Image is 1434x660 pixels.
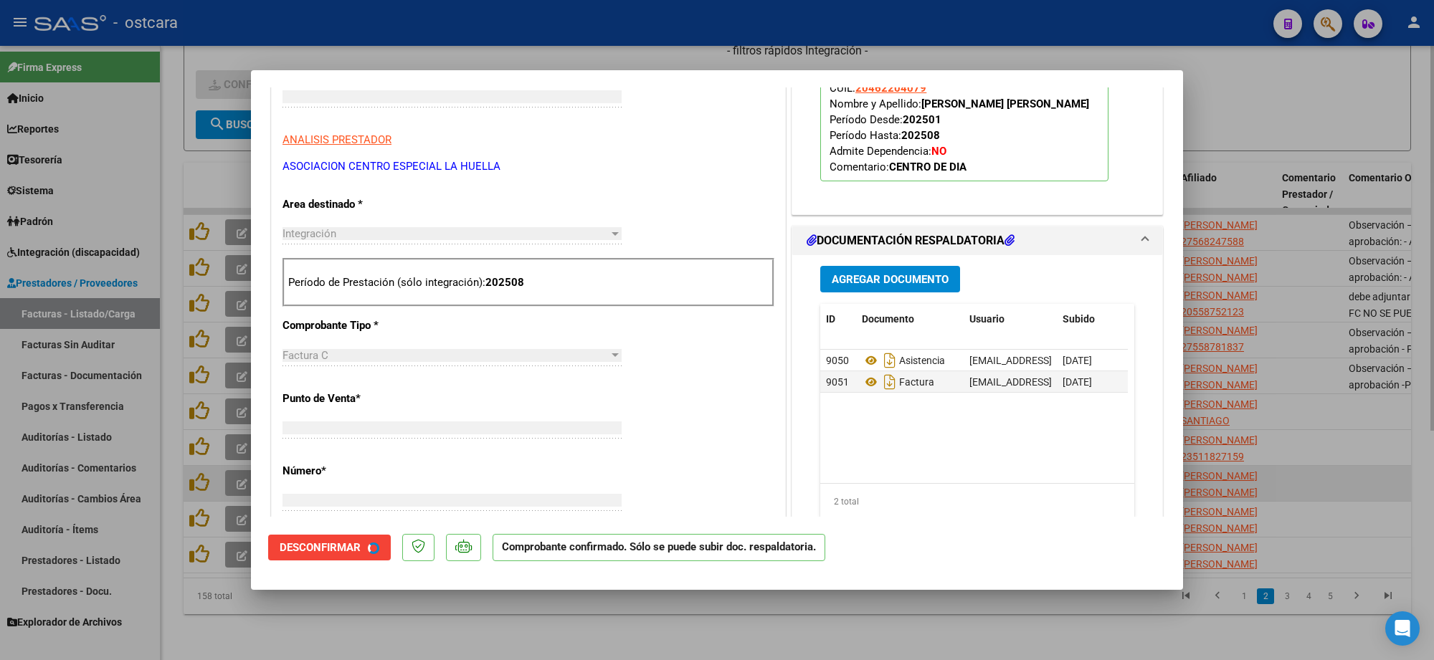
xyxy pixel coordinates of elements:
[880,349,899,372] i: Descargar documento
[820,266,960,292] button: Agregar Documento
[855,82,926,95] span: 20462204079
[282,463,430,479] p: Número
[820,28,1108,181] p: Legajo preaprobado para Período de Prestación:
[792,226,1162,255] mat-expansion-panel-header: DOCUMENTACIÓN RESPALDATORIA
[268,535,391,560] button: Desconfirmar
[862,313,914,325] span: Documento
[964,304,1057,335] datatable-header-cell: Usuario
[820,484,1134,520] div: 2 total
[282,391,430,407] p: Punto de Venta
[792,255,1162,553] div: DOCUMENTACIÓN RESPALDATORIA
[288,274,769,291] p: Período de Prestación (sólo integración):
[282,158,774,175] p: ASOCIACION CENTRO ESPECIAL LA HUELLA
[1057,304,1129,335] datatable-header-cell: Subido
[493,534,825,562] p: Comprobante confirmado. Sólo se puede subir doc. respaldatoria.
[282,196,430,213] p: Area destinado *
[282,133,391,146] span: ANALISIS PRESTADOR
[880,370,899,393] i: Descargar documento
[832,273,949,286] span: Agregar Documento
[485,276,524,289] strong: 202508
[282,317,430,334] p: Comprobante Tipo *
[830,161,967,173] span: Comentario:
[856,304,964,335] datatable-header-cell: Documento
[280,541,361,554] span: Desconfirmar
[969,313,1005,325] span: Usuario
[820,304,856,335] datatable-header-cell: ID
[807,232,1015,249] h1: DOCUMENTACIÓN RESPALDATORIA
[1063,376,1092,388] span: [DATE]
[282,227,336,240] span: Integración
[969,376,1342,388] span: [EMAIL_ADDRESS][DOMAIN_NAME] - - ASOCIACION CENTRO ESPECIAL LA HUELLA
[862,376,934,388] span: Factura
[826,313,835,325] span: ID
[901,129,940,142] strong: 202508
[921,97,1089,110] strong: [PERSON_NAME] [PERSON_NAME]
[1063,355,1092,366] span: [DATE]
[282,349,328,362] span: Factura C
[826,376,849,388] span: 9051
[1063,313,1095,325] span: Subido
[969,355,1342,366] span: [EMAIL_ADDRESS][DOMAIN_NAME] - - ASOCIACION CENTRO ESPECIAL LA HUELLA
[1385,611,1420,646] div: Open Intercom Messenger
[889,161,967,173] strong: CENTRO DE DIA
[931,145,946,158] strong: NO
[826,355,849,366] span: 9050
[903,113,941,126] strong: 202501
[862,355,945,366] span: Asistencia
